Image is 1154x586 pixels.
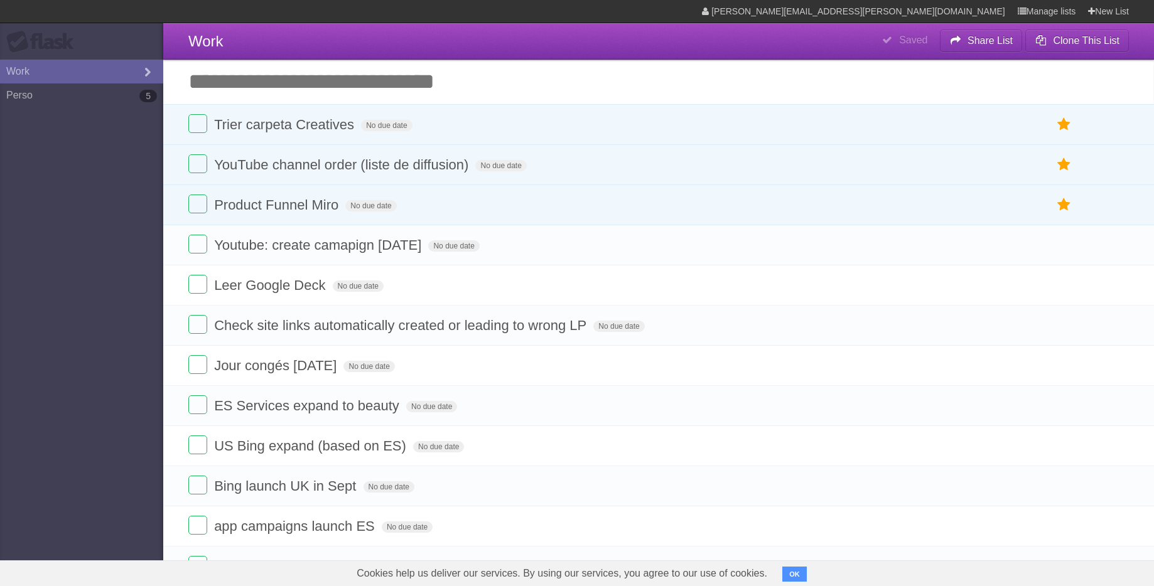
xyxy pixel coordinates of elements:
[413,441,464,452] span: No due date
[382,521,433,533] span: No due date
[361,120,412,131] span: No due date
[214,277,328,293] span: Leer Google Deck
[782,567,807,582] button: OK
[214,197,342,213] span: Product Funnel Miro
[344,561,780,586] span: Cookies help us deliver our services. By using our services, you agree to our use of cookies.
[188,476,207,494] label: Done
[968,35,1013,46] b: Share List
[188,235,207,253] label: Done
[428,240,479,252] span: No due date
[345,200,396,211] span: No due date
[475,160,526,171] span: No due date
[188,556,207,575] label: Done
[188,395,207,414] label: Done
[188,275,207,294] label: Done
[1052,194,1076,215] label: Star task
[214,478,359,494] span: Bing launch UK in Sept
[214,398,402,413] span: ES Services expand to beauty
[188,114,207,133] label: Done
[188,194,207,213] label: Done
[188,154,207,173] label: Done
[364,481,414,493] span: No due date
[214,438,409,454] span: US Bing expand (based on ES)
[899,35,927,45] b: Saved
[188,435,207,454] label: Done
[214,237,424,253] span: Youtube: create camapign [DATE]
[214,518,378,534] span: app campaigns launch ES
[214,558,313,574] span: scaling bing ES
[139,90,157,102] b: 5
[214,157,472,173] span: YouTube channel order (liste de diffusion)
[214,317,590,333] span: Check site links automatically created or leading to wrong LP
[940,29,1023,52] button: Share List
[406,401,457,412] span: No due date
[1052,154,1076,175] label: Star task
[1052,114,1076,135] label: Star task
[188,516,207,535] label: Done
[6,31,82,53] div: Flask
[214,358,340,373] span: Jour congés [DATE]
[1053,35,1119,46] b: Clone This List
[333,280,384,292] span: No due date
[188,33,224,50] span: Work
[214,117,357,132] span: Trier carpeta Creatives
[188,315,207,334] label: Done
[1025,29,1129,52] button: Clone This List
[593,321,644,332] span: No due date
[188,355,207,374] label: Done
[343,361,394,372] span: No due date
